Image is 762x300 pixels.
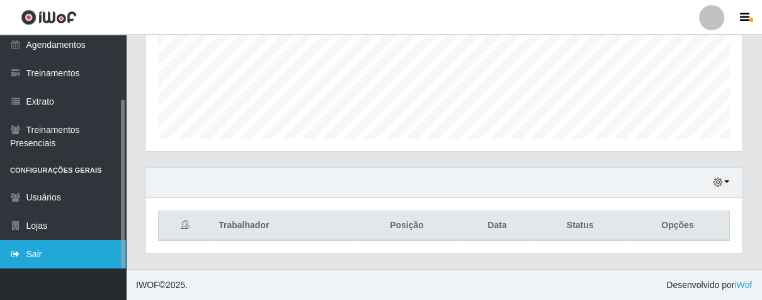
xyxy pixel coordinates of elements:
[460,211,534,241] th: Data
[211,211,353,241] th: Trabalhador
[626,211,730,241] th: Opções
[353,211,460,241] th: Posição
[666,279,752,292] span: Desenvolvido por
[21,9,77,25] img: CoreUI Logo
[136,280,159,290] span: IWOF
[734,280,752,290] a: iWof
[136,279,188,292] span: © 2025 .
[534,211,625,241] th: Status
